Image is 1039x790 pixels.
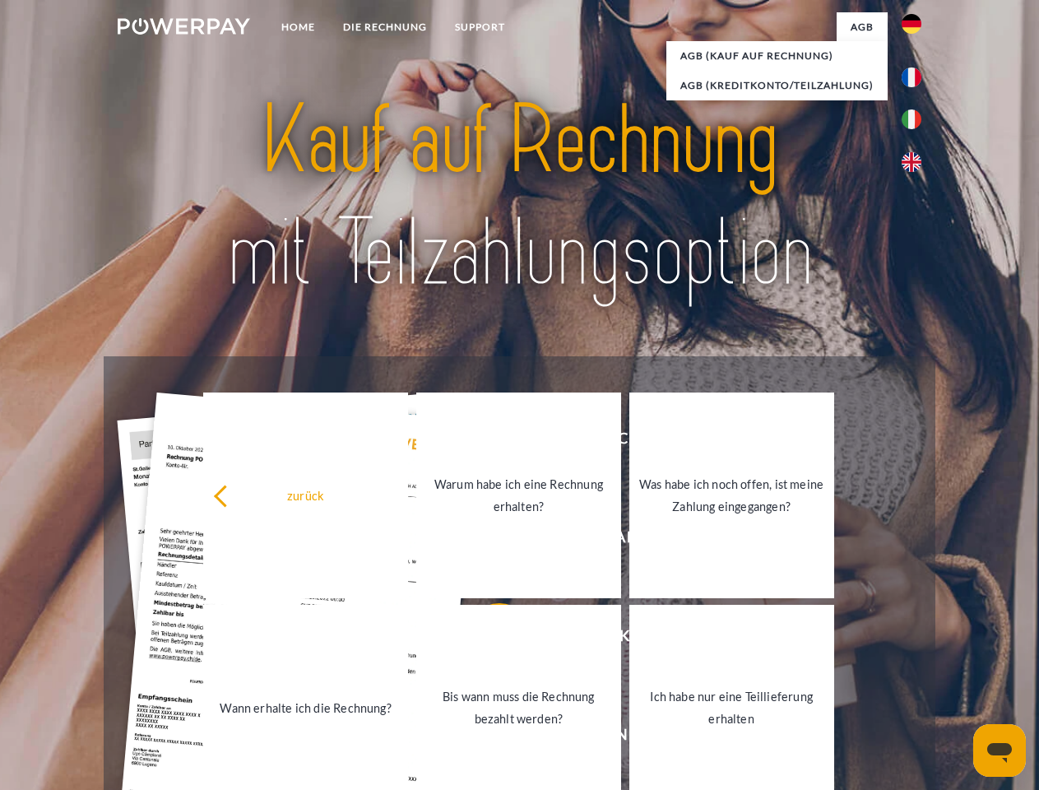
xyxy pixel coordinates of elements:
img: it [902,109,921,129]
a: AGB (Kreditkonto/Teilzahlung) [666,71,888,100]
img: logo-powerpay-white.svg [118,18,250,35]
img: en [902,152,921,172]
div: Bis wann muss die Rechnung bezahlt werden? [426,685,611,730]
img: fr [902,67,921,87]
div: Ich habe nur eine Teillieferung erhalten [639,685,824,730]
div: zurück [213,484,398,506]
a: Home [267,12,329,42]
a: agb [837,12,888,42]
img: title-powerpay_de.svg [157,79,882,315]
a: SUPPORT [441,12,519,42]
div: Was habe ich noch offen, ist meine Zahlung eingegangen? [639,473,824,518]
a: AGB (Kauf auf Rechnung) [666,41,888,71]
a: DIE RECHNUNG [329,12,441,42]
div: Warum habe ich eine Rechnung erhalten? [426,473,611,518]
img: de [902,14,921,34]
div: Wann erhalte ich die Rechnung? [213,696,398,718]
a: Was habe ich noch offen, ist meine Zahlung eingegangen? [629,393,834,598]
iframe: Schaltfläche zum Öffnen des Messaging-Fensters [973,724,1026,777]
